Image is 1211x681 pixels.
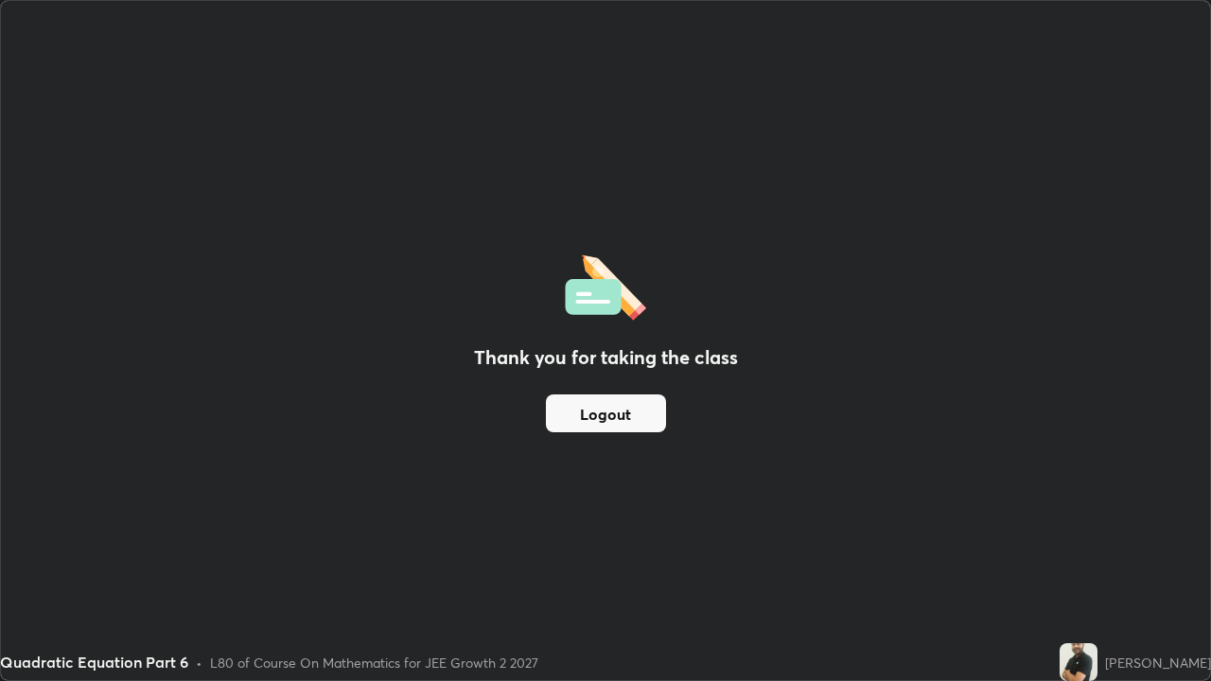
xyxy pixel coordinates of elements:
div: • [196,653,202,672]
h2: Thank you for taking the class [474,343,738,372]
img: d3a77f6480ef436aa699e2456eb71494.jpg [1060,643,1097,681]
img: offlineFeedback.1438e8b3.svg [565,249,646,321]
div: [PERSON_NAME] [1105,653,1211,672]
button: Logout [546,394,666,432]
div: L80 of Course On Mathematics for JEE Growth 2 2027 [210,653,538,672]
